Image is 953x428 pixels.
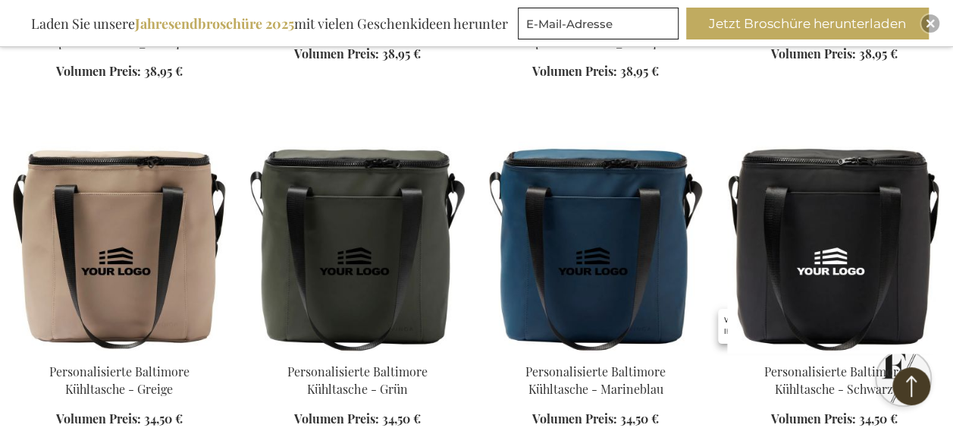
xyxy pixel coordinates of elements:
[518,8,679,39] input: E-Mail-Adresse
[489,141,703,354] img: Personalised Baltimore Cooler Bag - Navy
[525,363,666,397] a: Personalisierte Baltimore Kühltasche - Marineblau
[294,46,421,63] a: Volumen Preis: 38,95 €
[532,411,617,426] span: Volumen Preis:
[532,411,659,428] a: Volumen Preis: 34,50 €
[24,8,515,39] div: Laden Sie unsere mit vielen Geschenkideen herunter
[144,63,183,79] span: 38,95 €
[49,363,190,397] a: Personalisierte Baltimore Kühltasche - Greige
[56,63,183,80] a: Volumen Preis: 38,95 €
[770,411,897,428] a: Volumen Preis: 34,50 €
[518,8,683,44] form: marketing offers and promotions
[12,141,226,354] img: Personalised Baltimore Cooler Bag - Greige
[382,46,421,61] span: 38,95 €
[727,345,941,359] a: Personalised Baltimore Cooler Bag - Black
[727,141,941,354] img: Personalised Baltimore Cooler Bag - Black
[56,411,141,426] span: Volumen Preis:
[294,46,379,61] span: Volumen Preis:
[921,14,939,33] div: Close
[532,63,659,80] a: Volumen Preis: 38,95 €
[250,141,464,354] img: Personalised Baltimore Cooler Bag - Green
[382,411,421,426] span: 34,50 €
[770,411,855,426] span: Volumen Preis:
[294,411,379,426] span: Volumen Preis:
[144,411,183,426] span: 34,50 €
[620,63,659,79] span: 38,95 €
[858,411,897,426] span: 34,50 €
[12,345,226,359] a: Personalised Baltimore Cooler Bag - Greige
[56,411,183,428] a: Volumen Preis: 34,50 €
[294,411,421,428] a: Volumen Preis: 34,50 €
[686,8,929,39] button: Jetzt Broschüre herunterladen
[287,363,428,397] a: Personalisierte Baltimore Kühltasche - Grün
[763,363,904,397] a: Personalisierte Baltimore Kühltasche - Schwarz
[250,345,464,359] a: Personalised Baltimore Cooler Bag - Green
[532,63,617,79] span: Volumen Preis:
[135,14,294,33] b: Jahresendbroschüre 2025
[489,345,703,359] a: Personalised Baltimore Cooler Bag - Navy
[926,19,935,28] img: Close
[620,411,659,426] span: 34,50 €
[56,63,141,79] span: Volumen Preis:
